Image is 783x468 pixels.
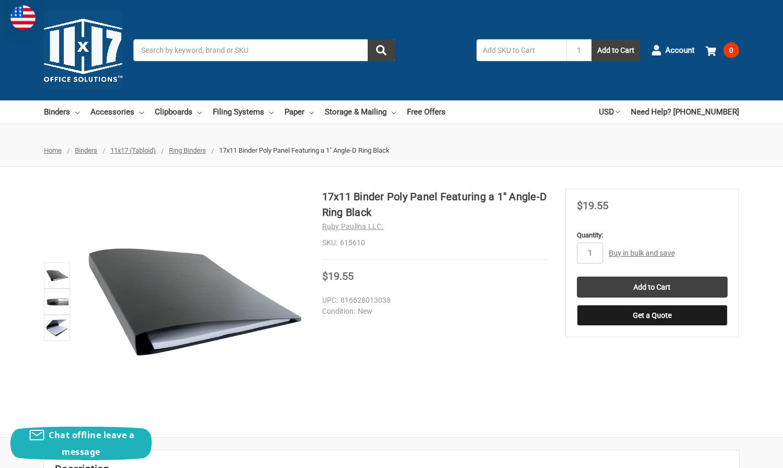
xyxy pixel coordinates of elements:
dd: 816628013038 [322,295,543,306]
span: Account [665,44,695,56]
img: duty and tax information for United States [10,5,36,30]
a: Need Help? [PHONE_NUMBER] [631,100,739,123]
a: Storage & Mailing [325,100,396,123]
button: Chat offline leave a message [10,427,152,460]
iframe: Google Customer Reviews [697,440,783,468]
a: 0 [706,37,739,64]
a: 11x17 (Tabloid) [110,146,156,154]
button: Get a Quote [577,305,728,326]
dd: 615610 [322,237,548,248]
dd: New [322,306,543,317]
button: Add to Cart [592,39,640,61]
img: 17x11 Binder Poly Panel Featuring a 1" Angle-D Ring Black [46,264,69,287]
img: 17x11 Binder Poly Panel Featuring a 1" Angle-D Ring Black [46,290,69,313]
span: $19.55 [577,199,608,212]
a: Paper [285,100,314,123]
span: $19.55 [322,270,354,282]
a: Binders [75,146,97,154]
img: 17”x11” Poly Binders (615610) [46,316,69,339]
dt: SKU: [322,237,337,248]
input: Search by keyword, brand or SKU [133,39,395,61]
a: Account [651,37,695,64]
img: 17x11 Binder Poly Panel Featuring a 1" Angle-D Ring Black [78,189,305,415]
a: Free Offers [407,100,446,123]
img: 11x17.com [44,11,122,89]
span: 0 [723,42,739,58]
input: Add SKU to Cart [476,39,566,61]
span: 17x11 Binder Poly Panel Featuring a 1" Angle-D Ring Black [219,146,390,154]
input: Add to Cart [577,277,728,298]
a: USD [599,100,620,123]
a: Home [44,146,62,154]
dt: Condition: [322,306,355,317]
a: Clipboards [155,100,202,123]
a: Ring Binders [169,146,206,154]
a: Binders [44,100,80,123]
dt: UPC: [322,295,338,306]
a: Buy in bulk and save [609,249,675,257]
label: Quantity: [577,230,728,241]
h1: 17x11 Binder Poly Panel Featuring a 1" Angle-D Ring Black [322,189,548,220]
span: Chat offline leave a message [49,429,134,458]
a: Accessories [90,100,144,123]
a: Filing Systems [213,100,274,123]
a: Ruby Paulina LLC. [322,222,384,231]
